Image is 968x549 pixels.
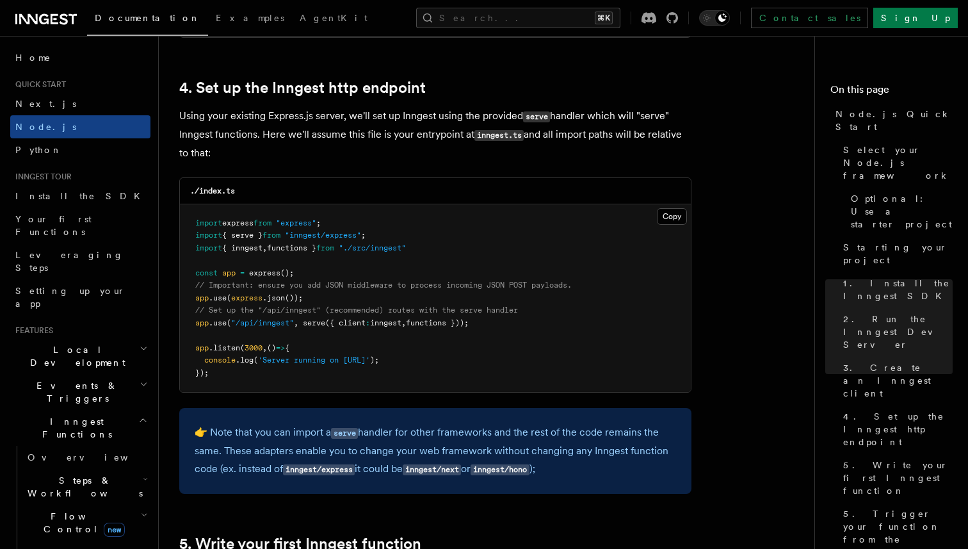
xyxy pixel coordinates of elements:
a: serve [331,426,358,438]
span: app [195,318,209,327]
span: .listen [209,343,240,352]
a: Select your Node.js framework [838,138,953,187]
span: ); [370,356,379,365]
p: Using your existing Express.js server, we'll set up Inngest using the provided handler which will... [179,107,691,162]
span: .use [209,318,227,327]
span: Overview [28,452,159,463]
a: Next.js [10,92,150,115]
a: Node.js Quick Start [830,102,953,138]
code: inngest/next [403,464,461,475]
a: 4. Set up the Inngest http endpoint [838,405,953,454]
span: Flow Control [22,510,141,536]
span: = [240,268,245,277]
a: Node.js [10,115,150,138]
span: express [231,293,262,302]
span: app [195,293,209,302]
a: Leveraging Steps [10,243,150,279]
span: "./src/inngest" [339,243,406,252]
button: Toggle dark mode [699,10,730,26]
a: 2. Run the Inngest Dev Server [838,307,953,356]
span: { inngest [222,243,262,252]
span: }); [195,368,209,377]
span: ( [227,318,231,327]
span: app [195,343,209,352]
span: "/api/inngest" [231,318,294,327]
span: serve [303,318,325,327]
a: Contact sales [751,8,868,28]
span: () [267,343,276,352]
a: Documentation [87,4,208,36]
span: new [104,523,125,537]
span: functions })); [406,318,469,327]
button: Events & Triggers [10,374,150,410]
code: ./index.ts [190,186,235,195]
span: Next.js [15,99,76,109]
a: Optional: Use a starter project [846,187,953,236]
span: : [366,318,370,327]
span: Inngest tour [10,172,72,182]
span: 3. Create an Inngest client [843,361,953,400]
span: Home [15,51,51,64]
span: Optional: Use a starter project [851,192,953,231]
span: ( [254,356,258,365]
span: , [401,318,406,327]
span: .log [236,356,254,365]
a: AgentKit [292,4,375,35]
button: Copy [657,208,687,225]
span: (); [280,268,294,277]
button: Inngest Functions [10,410,150,446]
span: import [195,231,222,240]
span: Examples [216,13,284,23]
a: 5. Write your first Inngest function [838,454,953,502]
span: AgentKit [300,13,367,23]
span: Starting your project [843,241,953,266]
code: inngest.ts [474,130,524,141]
span: app [222,268,236,277]
code: inngest/express [283,464,355,475]
span: from [316,243,334,252]
span: Leveraging Steps [15,250,124,273]
a: Starting your project [838,236,953,272]
span: Events & Triggers [10,379,140,405]
a: Home [10,46,150,69]
span: const [195,268,218,277]
span: Install the SDK [15,191,148,201]
span: Select your Node.js framework [843,143,953,182]
a: Examples [208,4,292,35]
span: , [294,318,298,327]
span: Quick start [10,79,66,90]
span: 4. Set up the Inngest http endpoint [843,410,953,448]
a: 4. Set up the Inngest http endpoint [179,79,426,97]
span: // Set up the "/api/inngest" (recommended) routes with the serve handler [195,306,518,315]
span: Your first Functions [15,214,92,237]
span: Node.js [15,122,76,132]
span: => [276,343,285,352]
span: { serve } [222,231,262,240]
a: Your first Functions [10,208,150,243]
span: Setting up your app [15,286,125,309]
span: { [285,343,289,352]
span: , [262,243,267,252]
span: Documentation [95,13,200,23]
span: "inngest/express" [285,231,361,240]
span: 3000 [245,343,262,352]
span: from [254,218,271,227]
code: inngest/hono [471,464,529,475]
span: .use [209,293,227,302]
span: 1. Install the Inngest SDK [843,277,953,302]
span: ( [227,293,231,302]
span: ({ client [325,318,366,327]
code: serve [331,428,358,439]
span: functions } [267,243,316,252]
p: 👉 Note that you can import a handler for other frameworks and the rest of the code remains the sa... [195,423,676,479]
span: "express" [276,218,316,227]
span: Steps & Workflows [22,474,143,500]
span: inngest [370,318,401,327]
button: Flow Controlnew [22,505,150,541]
span: express [249,268,280,277]
span: Features [10,325,53,336]
a: Overview [22,446,150,469]
span: 'Server running on [URL]' [258,356,370,365]
a: Sign Up [873,8,958,28]
span: ()); [285,293,303,302]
